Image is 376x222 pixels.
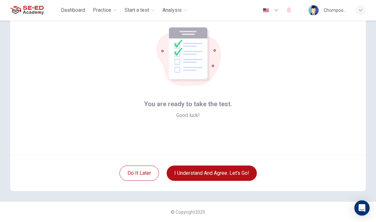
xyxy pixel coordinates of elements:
[93,6,111,14] span: Practice
[10,4,58,17] a: SE-ED Academy logo
[144,99,232,109] span: You are ready to take the test.
[167,166,257,181] button: I understand and agree. Let’s go!
[90,4,119,16] button: Practice
[324,6,348,14] div: Chompoonoot Sudchawong
[119,166,159,181] button: Do it later
[125,6,149,14] span: Start a test
[122,4,157,16] button: Start a test
[58,4,88,16] button: Dashboard
[61,6,85,14] span: Dashboard
[262,8,270,13] img: en
[10,4,44,17] img: SE-ED Academy logo
[171,210,205,215] span: © Copyright 2025
[163,6,182,14] span: Analysis
[354,200,370,216] div: Open Intercom Messenger
[160,4,190,16] button: Analysis
[308,5,319,15] img: Profile picture
[176,112,200,119] span: Good luck!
